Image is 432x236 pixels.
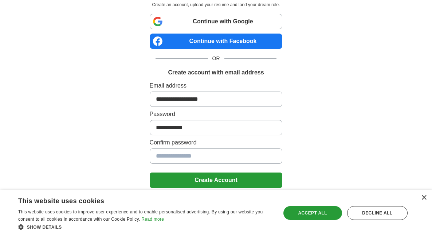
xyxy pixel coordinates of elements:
div: Close [421,195,427,201]
label: Password [150,110,283,119]
div: Decline all [347,206,408,220]
label: Email address [150,81,283,90]
span: This website uses cookies to improve user experience and to enable personalised advertising. By u... [18,209,263,222]
div: Show details [18,223,273,231]
span: OR [208,55,224,62]
div: Accept all [283,206,342,220]
a: Read more, opens a new window [141,217,164,222]
p: Create an account, upload your resume and land your dream role. [151,1,281,8]
a: Continue with Google [150,14,283,29]
h1: Create account with email address [168,68,264,77]
button: Create Account [150,173,283,188]
div: This website uses cookies [18,194,255,205]
span: Show details [27,225,62,230]
label: Confirm password [150,138,283,147]
a: Continue with Facebook [150,34,283,49]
